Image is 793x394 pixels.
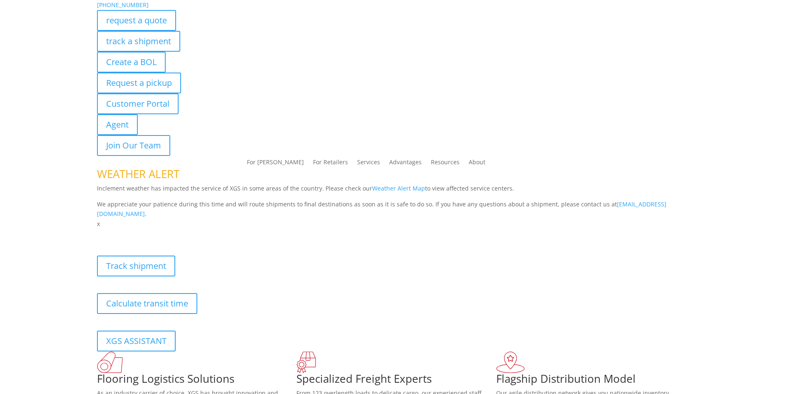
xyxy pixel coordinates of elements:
a: Customer Portal [97,93,179,114]
a: Advantages [389,159,422,168]
span: WEATHER ALERT [97,166,179,181]
a: Track shipment [97,256,175,276]
a: For [PERSON_NAME] [247,159,304,168]
a: Resources [431,159,460,168]
a: Agent [97,114,138,135]
a: Create a BOL [97,52,166,73]
p: We appreciate your patience during this time and will route shipments to final destinations as so... [97,199,696,219]
a: Request a pickup [97,73,181,93]
a: For Retailers [313,159,348,168]
a: Services [357,159,380,168]
img: xgs-icon-focused-on-flooring-red [296,351,316,373]
h1: Flagship Distribution Model [496,373,696,388]
a: track a shipment [97,31,180,52]
h1: Flooring Logistics Solutions [97,373,297,388]
img: xgs-icon-total-supply-chain-intelligence-red [97,351,123,373]
b: Visibility, transparency, and control for your entire supply chain. [97,230,283,238]
a: request a quote [97,10,176,31]
a: Join Our Team [97,135,170,156]
a: XGS ASSISTANT [97,331,176,351]
p: Inclement weather has impacted the service of XGS in some areas of the country. Please check our ... [97,183,696,199]
a: About [469,159,485,168]
a: Weather Alert Map [372,184,425,192]
img: xgs-icon-flagship-distribution-model-red [496,351,525,373]
p: x [97,219,696,229]
h1: Specialized Freight Experts [296,373,496,388]
a: Calculate transit time [97,293,197,314]
a: [PHONE_NUMBER] [97,1,149,9]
